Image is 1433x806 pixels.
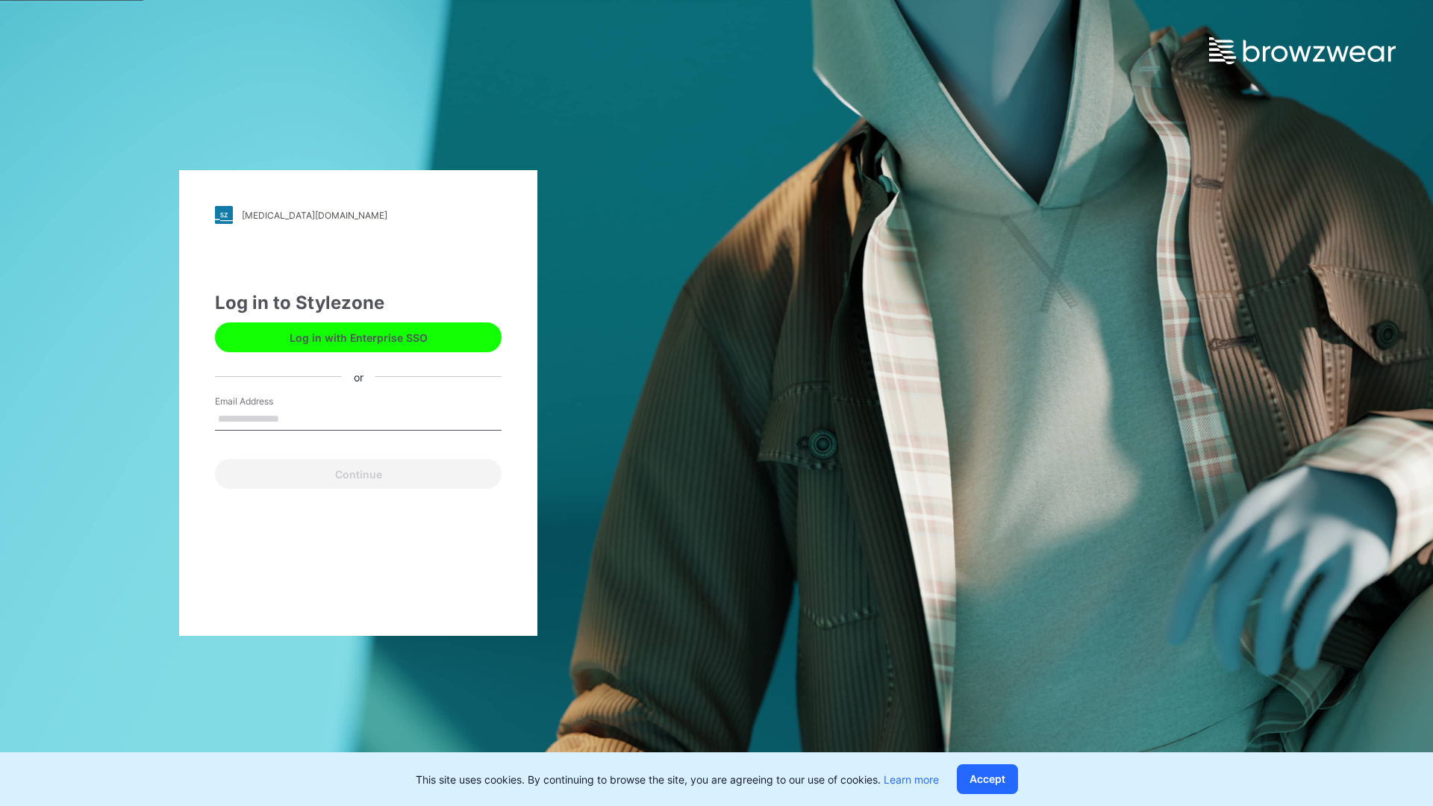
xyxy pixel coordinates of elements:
[957,764,1018,794] button: Accept
[215,290,502,316] div: Log in to Stylezone
[884,773,939,786] a: Learn more
[215,206,502,224] a: [MEDICAL_DATA][DOMAIN_NAME]
[242,210,387,221] div: [MEDICAL_DATA][DOMAIN_NAME]
[215,395,319,408] label: Email Address
[1209,37,1396,64] img: browzwear-logo.e42bd6dac1945053ebaf764b6aa21510.svg
[215,206,233,224] img: stylezone-logo.562084cfcfab977791bfbf7441f1a819.svg
[416,772,939,787] p: This site uses cookies. By continuing to browse the site, you are agreeing to our use of cookies.
[215,322,502,352] button: Log in with Enterprise SSO
[342,369,375,384] div: or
